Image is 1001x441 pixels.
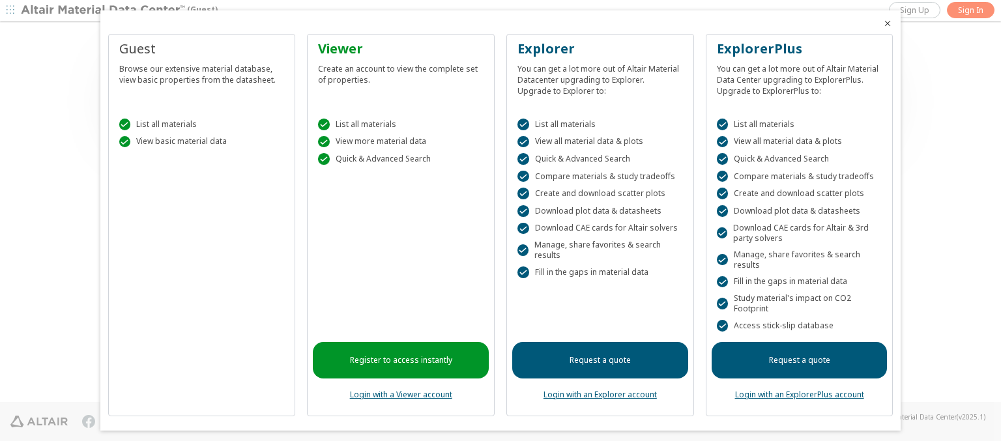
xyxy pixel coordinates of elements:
[717,320,882,332] div: Access stick-slip database
[517,188,683,199] div: Create and download scatter plots
[882,18,893,29] button: Close
[717,58,882,96] div: You can get a lot more out of Altair Material Data Center upgrading to ExplorerPlus. Upgrade to E...
[517,266,529,278] div: 
[318,119,484,130] div: List all materials
[735,389,864,400] a: Login with an ExplorerPlus account
[517,119,529,130] div: 
[512,342,688,378] a: Request a quote
[717,153,882,165] div: Quick & Advanced Search
[517,223,683,235] div: Download CAE cards for Altair solvers
[318,136,330,148] div: 
[712,342,888,378] a: Request a quote
[717,320,729,332] div: 
[717,276,882,288] div: Fill in the gaps in material data
[517,188,529,199] div: 
[517,136,683,148] div: View all material data & plots
[717,254,728,266] div: 
[119,136,131,148] div: 
[517,266,683,278] div: Fill in the gaps in material data
[517,171,529,182] div: 
[517,153,529,165] div: 
[318,58,484,85] div: Create an account to view the complete set of properties.
[517,205,529,217] div: 
[119,136,285,148] div: View basic material data
[517,153,683,165] div: Quick & Advanced Search
[318,40,484,58] div: Viewer
[717,205,729,217] div: 
[517,205,683,217] div: Download plot data & datasheets
[717,136,882,148] div: View all material data & plots
[717,171,882,182] div: Compare materials & study tradeoffs
[517,240,683,261] div: Manage, share favorites & search results
[350,389,452,400] a: Login with a Viewer account
[313,342,489,378] a: Register to access instantly
[717,119,729,130] div: 
[119,40,285,58] div: Guest
[717,136,729,148] div: 
[517,244,529,256] div: 
[318,119,330,130] div: 
[517,223,529,235] div: 
[717,171,729,182] div: 
[717,227,727,239] div: 
[717,298,728,309] div: 
[717,249,882,270] div: Manage, share favorites & search results
[717,276,729,288] div: 
[717,188,729,199] div: 
[544,389,657,400] a: Login with an Explorer account
[717,40,882,58] div: ExplorerPlus
[318,153,330,165] div: 
[517,40,683,58] div: Explorer
[318,153,484,165] div: Quick & Advanced Search
[517,119,683,130] div: List all materials
[717,293,882,314] div: Study material's impact on CO2 Footprint
[119,119,131,130] div: 
[717,223,882,244] div: Download CAE cards for Altair & 3rd party solvers
[119,58,285,85] div: Browse our extensive material database, view basic properties from the datasheet.
[717,188,882,199] div: Create and download scatter plots
[717,119,882,130] div: List all materials
[517,171,683,182] div: Compare materials & study tradeoffs
[717,153,729,165] div: 
[517,58,683,96] div: You can get a lot more out of Altair Material Datacenter upgrading to Explorer. Upgrade to Explor...
[318,136,484,148] div: View more material data
[717,205,882,217] div: Download plot data & datasheets
[119,119,285,130] div: List all materials
[517,136,529,148] div: 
